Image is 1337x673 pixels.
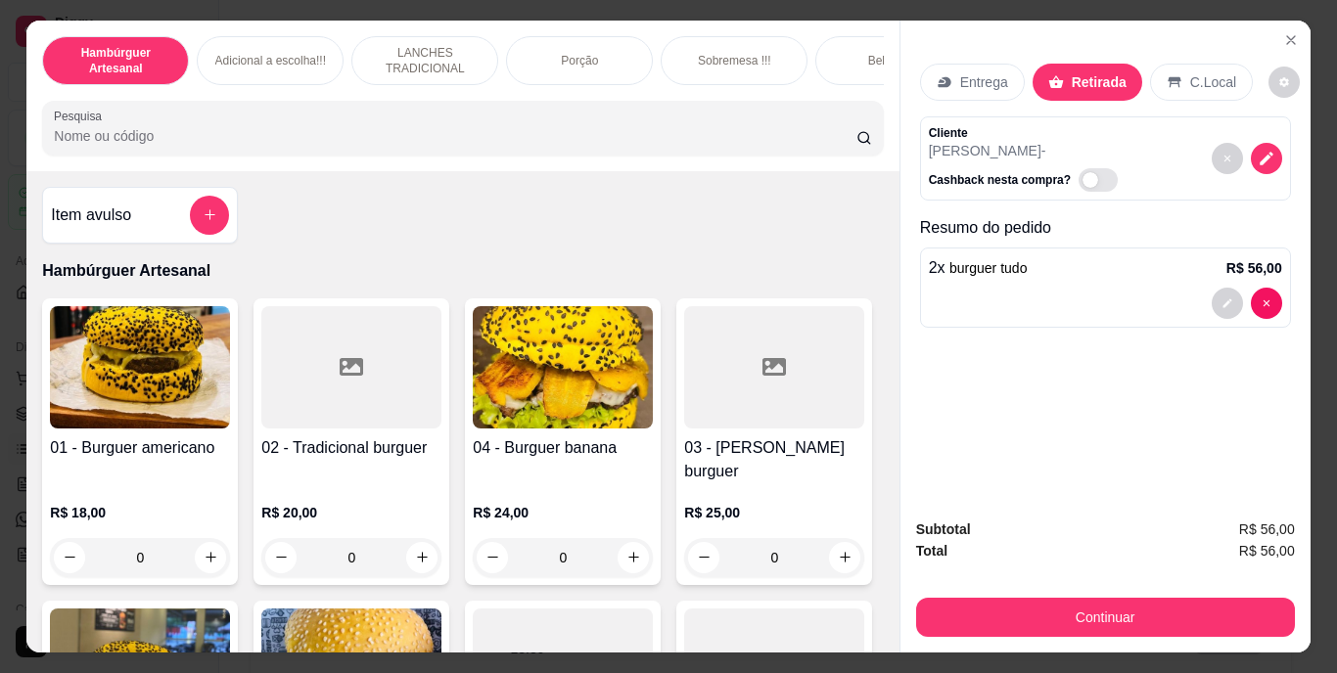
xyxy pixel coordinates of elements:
[618,542,649,573] button: increase-product-quantity
[54,126,856,146] input: Pesquisa
[50,436,230,460] h4: 01 - Burguer americano
[929,141,1126,160] p: [PERSON_NAME] -
[1251,288,1282,319] button: decrease-product-quantity
[59,45,172,76] p: Hambúrguer Artesanal
[916,543,947,559] strong: Total
[929,256,1028,280] p: 2 x
[1212,288,1243,319] button: decrease-product-quantity
[684,503,864,522] p: R$ 25,00
[916,598,1295,637] button: Continuar
[54,108,109,124] label: Pesquisa
[406,542,438,573] button: increase-product-quantity
[1190,72,1236,92] p: C.Local
[688,542,719,573] button: decrease-product-quantity
[54,542,85,573] button: decrease-product-quantity
[949,260,1027,276] span: burguer tudo
[684,436,864,483] h4: 03 - [PERSON_NAME] burguer
[195,542,226,573] button: increase-product-quantity
[473,436,653,460] h4: 04 - Burguer banana
[868,53,910,68] p: Bebidas
[50,503,230,522] p: R$ 18,00
[50,306,230,428] img: product-image
[1072,72,1127,92] p: Retirada
[561,53,598,68] p: Porção
[960,72,1008,92] p: Entrega
[51,203,131,227] h4: Item avulso
[42,259,883,283] p: Hambúrguer Artesanal
[265,542,297,573] button: decrease-product-quantity
[929,125,1126,141] p: Cliente
[261,436,441,460] h4: 02 - Tradicional burguer
[1239,518,1295,540] span: R$ 56,00
[1275,24,1307,56] button: Close
[698,53,771,68] p: Sobremesa !!!
[1212,143,1243,174] button: decrease-product-quantity
[1268,67,1300,98] button: decrease-product-quantity
[1251,143,1282,174] button: decrease-product-quantity
[1226,258,1282,278] p: R$ 56,00
[916,521,971,537] strong: Subtotal
[1239,540,1295,561] span: R$ 56,00
[473,503,653,522] p: R$ 24,00
[215,53,326,68] p: Adicional a escolha!!!
[368,45,482,76] p: LANCHES TRADICIONAL
[920,216,1291,240] p: Resumo do pedido
[477,542,508,573] button: decrease-product-quantity
[929,172,1071,188] p: Cashback nesta compra?
[190,196,229,235] button: add-separate-item
[829,542,860,573] button: increase-product-quantity
[473,306,653,428] img: product-image
[1079,168,1126,192] label: Automatic updates
[261,503,441,522] p: R$ 20,00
